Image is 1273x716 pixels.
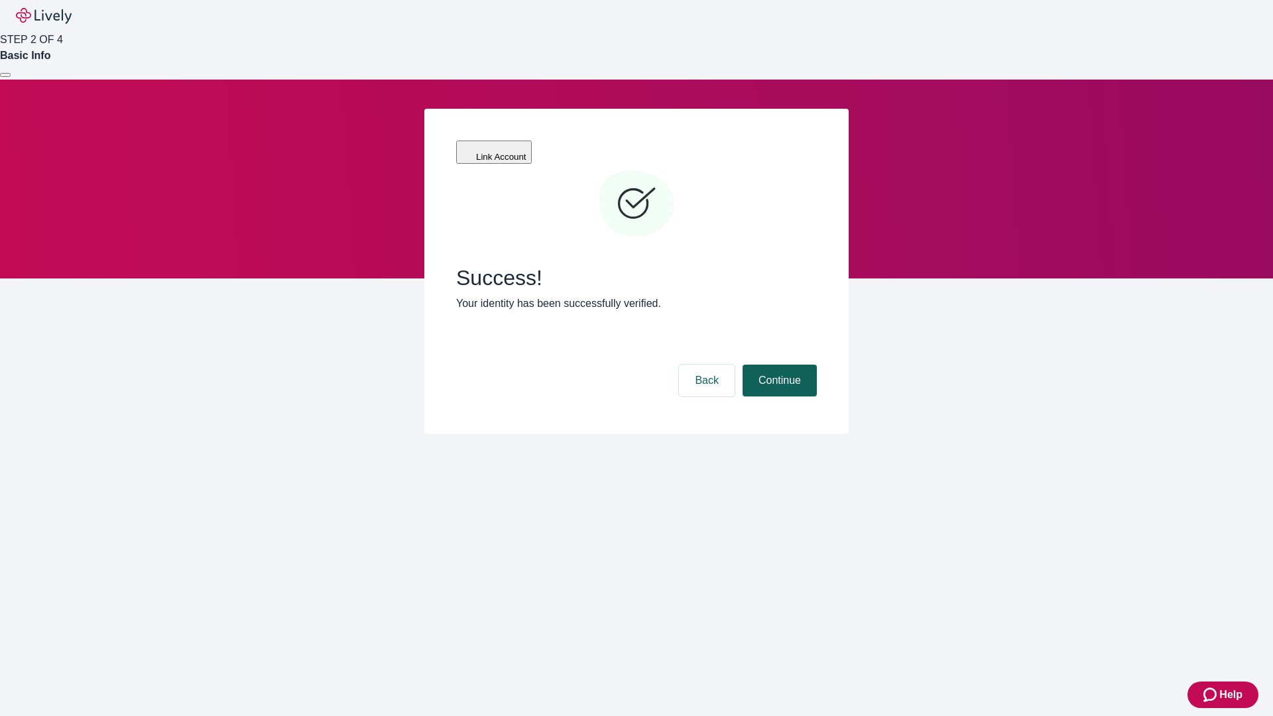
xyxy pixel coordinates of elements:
span: Help [1219,687,1243,703]
button: Zendesk support iconHelp [1187,682,1258,708]
img: Lively [16,8,72,24]
button: Continue [743,365,817,396]
button: Back [679,365,735,396]
svg: Checkmark icon [597,164,676,244]
button: Link Account [456,141,532,164]
p: Your identity has been successfully verified. [456,296,817,312]
svg: Zendesk support icon [1203,687,1219,703]
span: Success! [456,265,817,290]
